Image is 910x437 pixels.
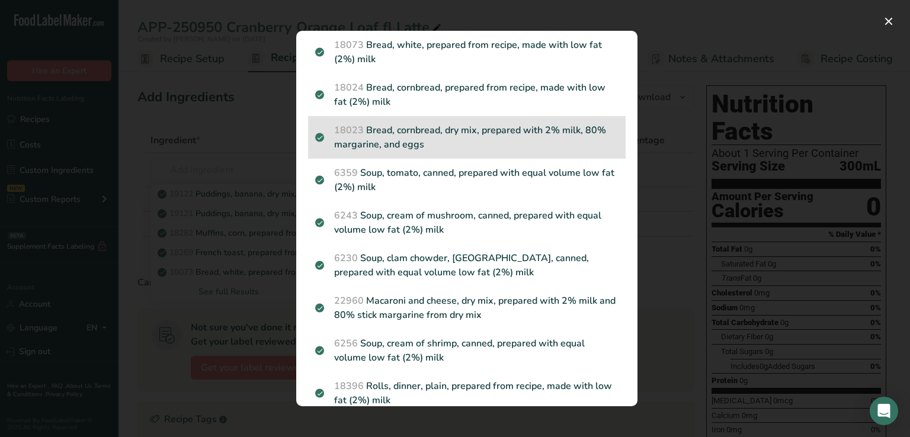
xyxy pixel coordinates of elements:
[315,251,619,279] p: Soup, clam chowder, [GEOGRAPHIC_DATA], canned, prepared with equal volume low fat (2%) milk
[315,166,619,194] p: Soup, tomato, canned, prepared with equal volume low fat (2%) milk
[334,124,364,137] span: 18023
[334,209,358,222] span: 6243
[334,252,358,265] span: 6230
[315,336,619,365] p: Soup, cream of shrimp, canned, prepared with equal volume low fat (2%) milk
[315,81,619,109] p: Bread, cornbread, prepared from recipe, made with low fat (2%) milk
[334,294,364,307] span: 22960
[315,38,619,66] p: Bread, white, prepared from recipe, made with low fat (2%) milk
[315,208,619,237] p: Soup, cream of mushroom, canned, prepared with equal volume low fat (2%) milk
[334,38,364,52] span: 18073
[334,81,364,94] span: 18024
[870,397,898,425] div: Open Intercom Messenger
[334,166,358,179] span: 6359
[334,380,364,393] span: 18396
[334,337,358,350] span: 6256
[315,379,619,407] p: Rolls, dinner, plain, prepared from recipe, made with low fat (2%) milk
[315,294,619,322] p: Macaroni and cheese, dry mix, prepared with 2% milk and 80% stick margarine from dry mix
[315,123,619,152] p: Bread, cornbread, dry mix, prepared with 2% milk, 80% margarine, and eggs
